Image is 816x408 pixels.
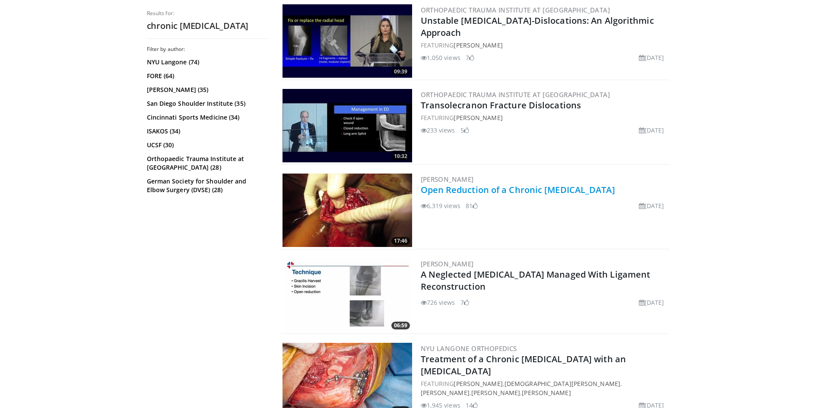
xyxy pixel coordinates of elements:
li: 81 [466,201,478,210]
a: Orthopaedic Trauma Institute at [GEOGRAPHIC_DATA] (28) [147,155,266,172]
a: [PERSON_NAME] [421,389,470,397]
li: 6,319 views [421,201,460,210]
a: Cincinnati Sports Medicine (34) [147,113,266,122]
div: FEATURING [421,41,668,50]
a: A Neglected [MEDICAL_DATA] Managed With Ligament Reconstruction [421,269,651,292]
h3: Filter by author: [147,46,268,53]
p: Results for: [147,10,268,17]
a: German Society for Shoulder and Elbow Surgery (DVSE) (28) [147,177,266,194]
img: 28ae56a5-eb84-41b8-88c2-ca4c2e9deb2e.300x170_q85_crop-smart_upscale.jpg [283,174,412,247]
li: 5 [460,126,469,135]
a: [PERSON_NAME] [454,41,502,49]
a: [DEMOGRAPHIC_DATA][PERSON_NAME] [505,380,620,388]
a: [PERSON_NAME] (35) [147,85,266,94]
a: [PERSON_NAME] [454,380,502,388]
a: [PERSON_NAME] [421,259,474,268]
a: NYU Langone (74) [147,58,266,66]
a: Open Reduction of a Chronic [MEDICAL_DATA] [421,184,615,196]
a: ISAKOS (34) [147,127,266,136]
span: 17:46 [391,237,410,245]
a: Treatment of a Chronic [MEDICAL_DATA] with an [MEDICAL_DATA] [421,353,626,377]
img: c522613d-6f4e-41c8-98fb-f0808c579535.300x170_q85_crop-smart_upscale.jpg [283,258,412,332]
li: 1,050 views [421,53,460,62]
li: [DATE] [639,201,664,210]
h2: chronic [MEDICAL_DATA] [147,20,268,32]
div: FEATURING [421,113,668,122]
a: Orthopaedic Trauma Institute at [GEOGRAPHIC_DATA] [421,6,610,14]
a: Unstable [MEDICAL_DATA]-Dislocations: An Algorithmic Approach [421,15,654,38]
li: 233 views [421,126,455,135]
li: 726 views [421,298,455,307]
div: FEATURING , , , , [421,379,668,397]
span: 10:32 [391,152,410,160]
li: [DATE] [639,53,664,62]
a: 06:59 [283,258,412,332]
li: 7 [460,298,469,307]
span: 06:59 [391,322,410,329]
li: [DATE] [639,126,664,135]
a: [PERSON_NAME] [454,114,502,122]
span: 09:39 [391,68,410,76]
li: 7 [466,53,474,62]
a: UCSF (30) [147,141,266,149]
a: NYU Langone Orthopedics [421,344,517,353]
img: 893b0ecf-6290-4528-adad-53ec1ae8eb04.300x170_q85_crop-smart_upscale.jpg [283,4,412,78]
a: Transolecranon Fracture Dislocations [421,99,581,111]
a: FORE (64) [147,72,266,80]
a: Orthopaedic Trauma Institute at [GEOGRAPHIC_DATA] [421,90,610,99]
a: [PERSON_NAME] [522,389,571,397]
a: [PERSON_NAME] [471,389,520,397]
a: San Diego Shoulder Institute (35) [147,99,266,108]
a: 10:32 [283,89,412,162]
a: [PERSON_NAME] [421,175,474,183]
a: 17:46 [283,174,412,247]
li: [DATE] [639,298,664,307]
a: 09:39 [283,4,412,78]
img: 6fcd0eea-f4ae-40ca-ab8d-e1e1441df7f1.300x170_q85_crop-smart_upscale.jpg [283,89,412,162]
